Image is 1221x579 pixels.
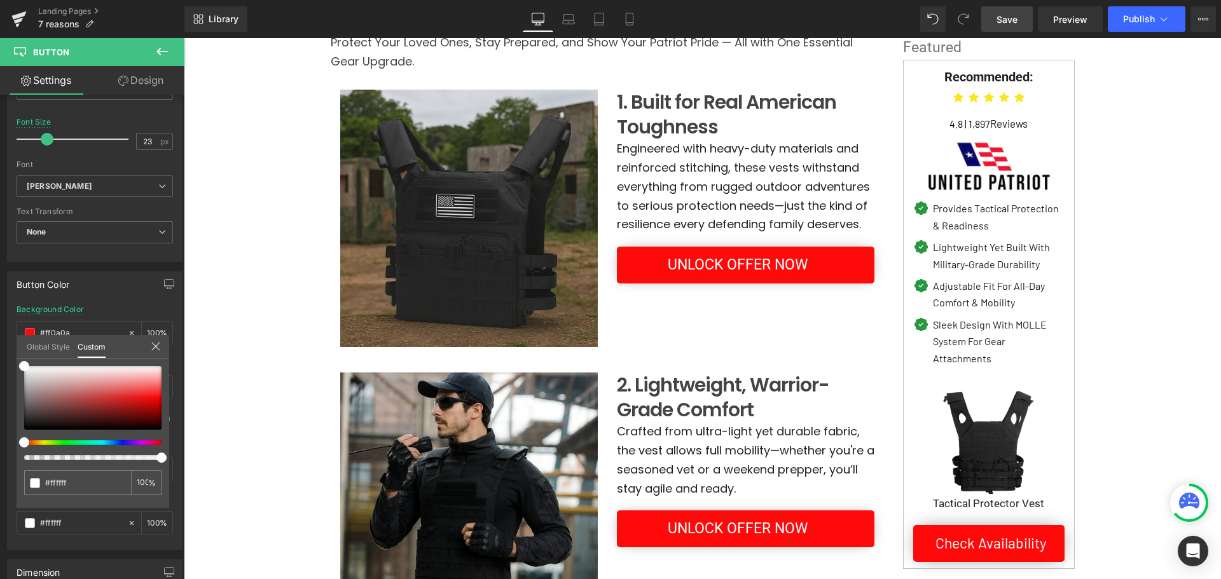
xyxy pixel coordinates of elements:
[1190,6,1216,32] button: More
[1038,6,1103,32] a: Preview
[752,493,863,517] span: Check Availability
[184,6,247,32] a: New Library
[38,6,184,17] a: Landing Pages
[433,334,691,384] h2: 2. Lightweight, Warrior-Grade Comfort
[584,6,614,32] a: Tablet
[766,79,806,92] span: 4.8 | 1,897
[131,470,162,495] div: %
[951,6,976,32] button: Redo
[433,51,691,101] h2: 1. Built for Real American Toughness
[433,208,691,245] a: UNLOCK OFFER NOW
[484,215,624,239] span: UNLOCK OFFER NOW
[523,6,553,32] a: Desktop
[997,13,1018,26] span: Save
[729,76,881,95] div: Reviews
[749,201,881,235] p: Lightweight Yet Built With Military-Grade Durability
[209,13,238,25] span: Library
[45,476,126,489] input: Color
[78,335,106,358] a: Custom
[749,162,881,196] p: Provides Tactical Protection & Readiness
[1123,14,1155,24] span: Publish
[614,6,645,32] a: Mobile
[1053,13,1087,26] span: Preview
[1108,6,1185,32] button: Publish
[433,101,691,196] p: Engineered with heavy-duty materials and reinforced stitching, these vests withstand everything f...
[38,19,79,29] span: 7 reasons
[433,384,691,460] p: Crafted from ultra-light yet durable fabric, the vest allows full mobility—whether you're a seaso...
[1178,536,1208,566] div: Open Intercom Messenger
[433,472,691,509] a: UNLOCK OFFER NOW
[920,6,946,32] button: Undo
[749,278,881,329] p: Sleek Design With MOLLE System For Gear Attachments
[729,29,881,50] h1: Recommended:
[27,335,70,357] a: Global Style
[484,479,624,503] span: UNLOCK OFFER NOW
[33,47,69,57] span: Button
[95,66,187,95] a: Design
[553,6,584,32] a: Laptop
[729,456,881,474] div: Tactical Protector Vest
[729,487,881,524] a: Check Availability
[749,240,881,273] p: Adjustable Fit For All-Day Comfort & Mobility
